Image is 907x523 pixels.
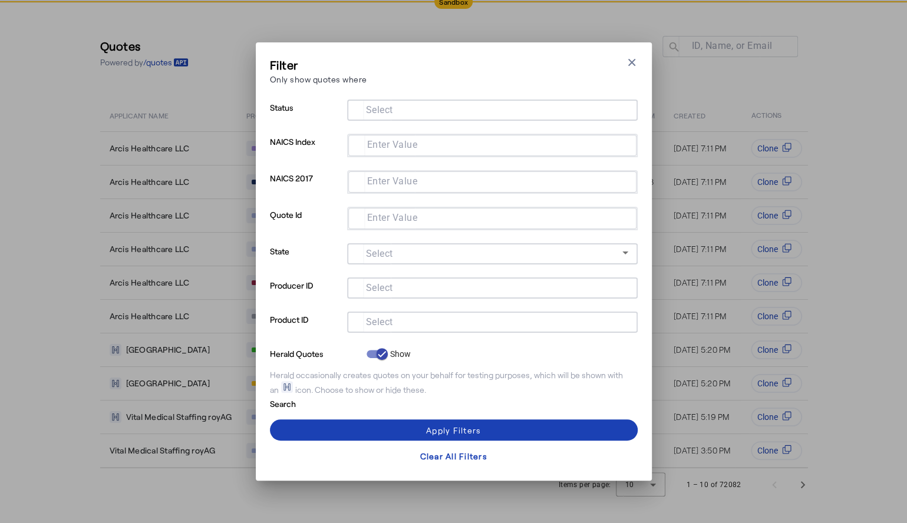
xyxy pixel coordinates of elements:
[270,73,367,85] p: Only show quotes where
[357,280,628,294] mat-chip-grid: Selection
[270,100,342,134] p: Status
[366,282,393,293] mat-label: Select
[420,450,487,462] div: Clear All Filters
[388,348,411,360] label: Show
[270,243,342,277] p: State
[270,57,367,73] h3: Filter
[270,207,342,243] p: Quote Id
[270,277,342,312] p: Producer ID
[367,212,418,223] mat-label: Enter Value
[270,134,342,170] p: NAICS Index
[357,314,628,328] mat-chip-grid: Selection
[270,369,638,396] div: Herald occasionally creates quotes on your behalf for testing purposes, which will be shown with ...
[358,174,627,188] mat-chip-grid: Selection
[270,445,638,466] button: Clear All Filters
[270,396,362,410] p: Search
[357,102,628,116] mat-chip-grid: Selection
[358,137,627,151] mat-chip-grid: Selection
[270,419,638,441] button: Apply Filters
[426,424,481,436] div: Apply Filters
[270,170,342,207] p: NAICS 2017
[270,346,362,360] p: Herald Quotes
[366,248,393,259] mat-label: Select
[366,104,393,115] mat-label: Select
[270,312,342,346] p: Product ID
[366,316,393,327] mat-label: Select
[358,210,627,224] mat-chip-grid: Selection
[367,139,418,150] mat-label: Enter Value
[367,176,418,187] mat-label: Enter Value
